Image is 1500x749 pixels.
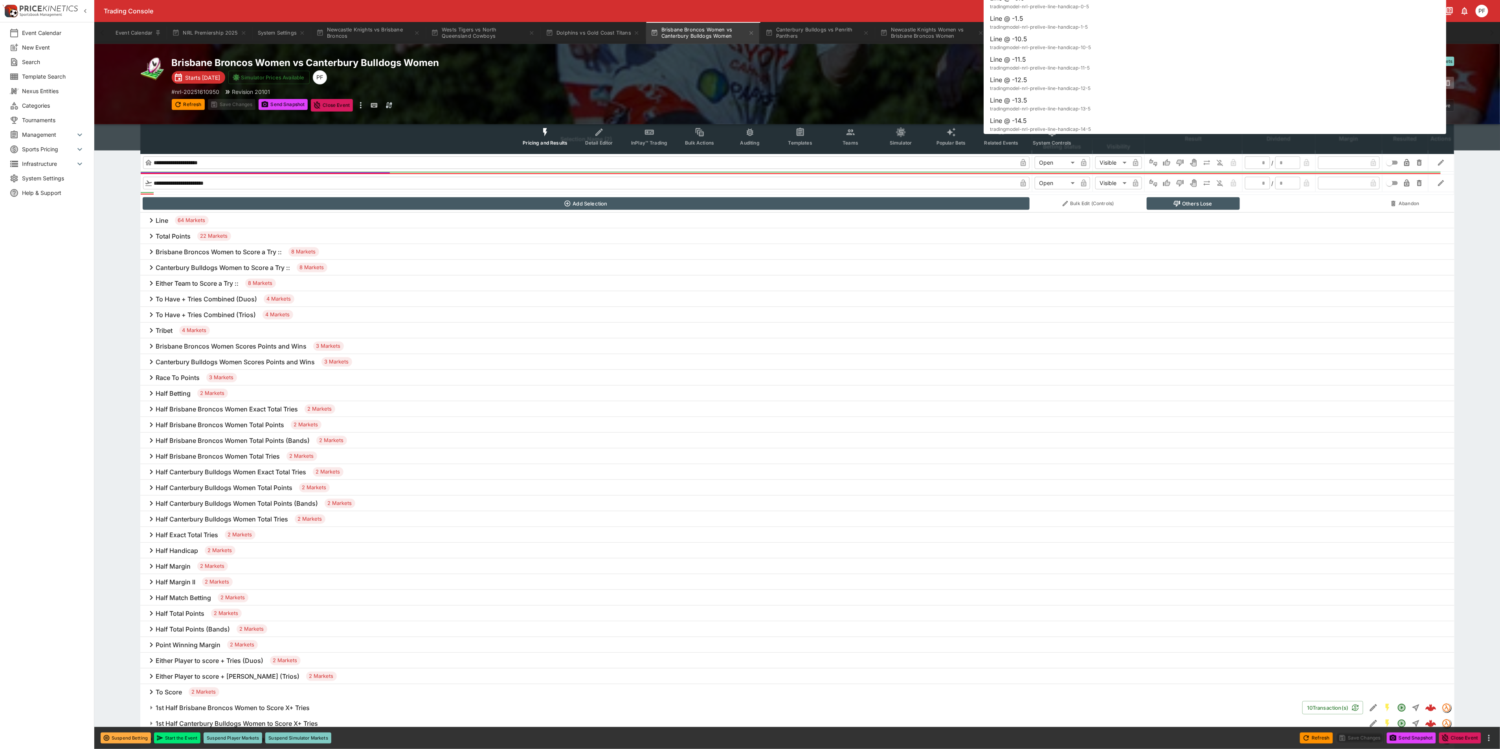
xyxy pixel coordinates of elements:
[1095,156,1129,169] div: Visible
[990,85,1091,91] span: tradingmodel-nrl-prelive-line-handicap-12-5
[156,279,239,288] h6: Either Team to Score a Try ::
[1425,718,1436,729] img: logo-cerberus--red.svg
[1439,732,1481,743] button: Close Event
[179,327,210,334] span: 4 Markets
[156,358,315,366] h6: Canterbury Bulldogs Women Scores Points and Wins
[1302,701,1363,714] button: 10Transaction(s)
[1381,716,1395,731] button: SGM Enabled
[990,76,1028,84] span: Line @ -12.5
[245,279,276,287] span: 8 Markets
[156,484,293,492] h6: Half Canterbury Bulldogs Women Total Points
[299,484,330,492] span: 2 Markets
[22,116,84,124] span: Tournaments
[1272,159,1274,167] div: /
[541,22,644,44] button: Dolphins vs Gold Coast Titans
[156,248,282,256] h6: Brisbane Broncos Women to Score a Try ::
[265,732,331,743] button: Suspend Simulator Markets
[1442,719,1451,728] img: tradingmodel
[1409,701,1423,715] button: Straight
[1272,179,1274,187] div: /
[523,140,567,146] span: Pricing and Results
[197,389,228,397] span: 2 Markets
[990,55,1026,63] span: Line @ -11.5
[185,73,220,82] p: Starts [DATE]
[936,140,966,146] span: Popular Bets
[156,609,205,618] h6: Half Total Points
[22,43,84,51] span: New Event
[143,197,1030,210] button: Add Selection
[189,688,219,696] span: 2 Markets
[1300,732,1333,743] button: Refresh
[313,468,343,476] span: 2 Markets
[205,547,235,554] span: 2 Markets
[156,688,182,696] h6: To Score
[1160,177,1173,189] button: Win
[22,189,84,197] span: Help & Support
[140,700,1302,716] button: 1st Half Brisbane Broncos Women to Score X+ Tries
[156,531,218,539] h6: Half Exact Total Tries
[156,389,191,398] h6: Half Betting
[311,99,353,112] button: Close Event
[984,140,1019,146] span: Related Events
[1442,4,1456,18] button: Documentation
[156,468,307,476] h6: Half Canterbury Bulldogs Women Exact Total Tries
[1425,702,1436,713] div: 4ad719a1-454e-45bf-bf26-36e7e32ea22e
[156,562,191,571] h6: Half Margin
[990,44,1091,50] span: tradingmodel-nrl-prelive-line-handicap-10-5
[843,140,858,146] span: Teams
[1201,156,1213,169] button: Push
[788,140,812,146] span: Templates
[197,232,231,240] span: 22 Markets
[1366,701,1381,715] button: Edit Detail
[1458,4,1472,18] button: Notifications
[175,217,209,224] span: 64 Markets
[1397,719,1406,728] svg: Open
[22,101,84,110] span: Categories
[156,232,191,240] h6: Total Points
[1035,177,1078,189] div: Open
[232,88,270,96] p: Revision 20101
[111,22,166,44] button: Event Calendar
[1214,177,1226,189] button: Eliminated In Play
[156,657,264,665] h6: Either Player to score + Tries (Duos)
[1409,716,1423,731] button: Straight
[306,672,337,680] span: 2 Markets
[22,29,84,37] span: Event Calendar
[20,6,78,11] img: PriceKinetics
[1147,156,1160,169] button: Not Set
[295,515,325,523] span: 2 Markets
[156,327,173,335] h6: Tribet
[156,311,256,319] h6: To Have + Tries Combined (Trios)
[1147,197,1240,210] button: Others Lose
[297,264,327,272] span: 8 Markets
[228,71,310,84] button: Simulator Prices Available
[237,625,267,633] span: 2 Markets
[156,547,198,555] h6: Half Handicap
[1033,140,1071,146] span: System Controls
[172,99,205,110] button: Refresh
[990,4,1089,9] span: tradingmodel-nrl-prelive-line-handicap-0-5
[990,65,1090,71] span: tradingmodel-nrl-prelive-line-handicap-11-5
[22,160,75,168] span: Infrastructure
[990,96,1028,104] span: Line @ -13.5
[646,22,759,44] button: Brisbane Broncos Women vs Canterbury Bulldogs Women
[156,405,298,413] h6: Half Brisbane Broncos Women Exact Total Tries
[1423,716,1439,731] a: e3a26c6e-cd50-463f-b6a6-d5b130ea89ab
[156,499,318,508] h6: Half Canterbury Bulldogs Women Total Points (Bands)
[104,7,1291,15] div: Trading Console
[1484,733,1494,743] button: more
[1442,703,1451,712] img: tradingmodel
[1174,156,1186,169] button: Lose
[1174,177,1186,189] button: Lose
[313,342,344,350] span: 3 Markets
[316,437,347,444] span: 2 Markets
[156,578,196,586] h6: Half Margin II
[990,106,1091,112] span: tradingmodel-nrl-prelive-line-handicap-13-5
[1384,197,1426,210] button: Abandon
[990,126,1091,132] span: tradingmodel-nrl-prelive-line-handicap-14-5
[259,99,308,110] button: Send Snapshot
[204,732,262,743] button: Suspend Player Markets
[22,174,84,182] span: System Settings
[101,732,151,743] button: Suspend Betting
